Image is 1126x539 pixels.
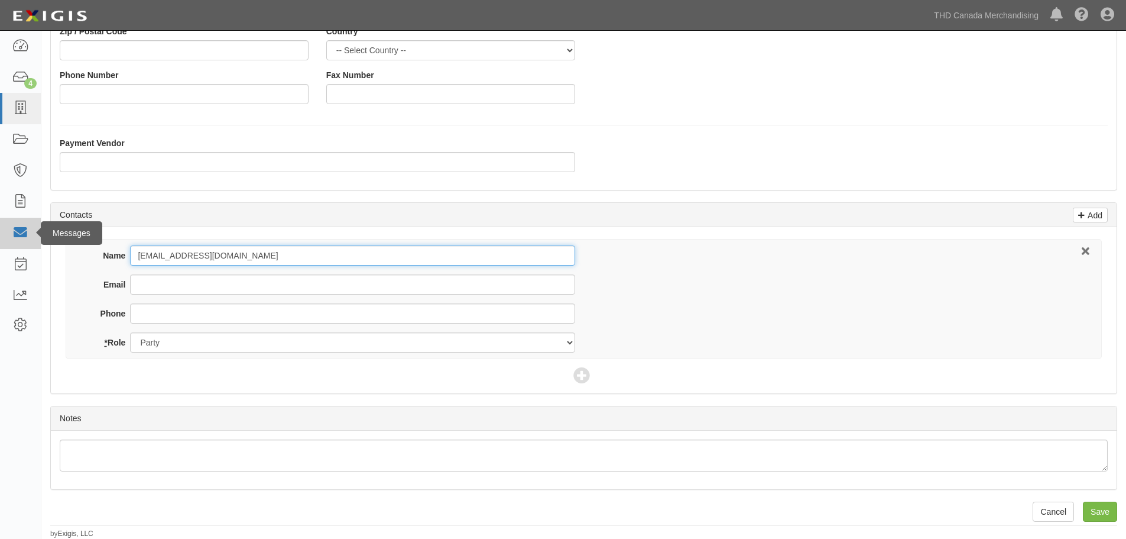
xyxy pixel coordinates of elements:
[60,69,119,81] label: Phone Number
[51,406,1117,431] div: Notes
[1085,208,1102,222] p: Add
[573,368,594,385] span: Add Contact
[1033,502,1074,522] a: Cancel
[1073,208,1108,222] a: Add
[60,137,125,149] label: Payment Vendor
[50,529,93,539] small: by
[60,25,127,37] label: Zip / Postal Code
[9,5,90,27] img: logo-5460c22ac91f19d4615b14bd174203de0afe785f0fc80cf4dbbc73dc1793850b.png
[87,337,130,348] label: Role
[1083,502,1117,522] input: Save
[41,221,102,245] div: Messages
[51,203,1117,227] div: Contacts
[87,250,130,262] label: Name
[87,279,130,291] label: Email
[105,338,108,347] abbr: required
[326,69,374,81] label: Fax Number
[1075,8,1089,22] i: Help Center - Complianz
[24,78,37,89] div: 4
[326,25,358,37] label: Country
[928,4,1044,27] a: THD Canada Merchandising
[87,308,130,319] label: Phone
[58,530,93,538] a: Exigis, LLC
